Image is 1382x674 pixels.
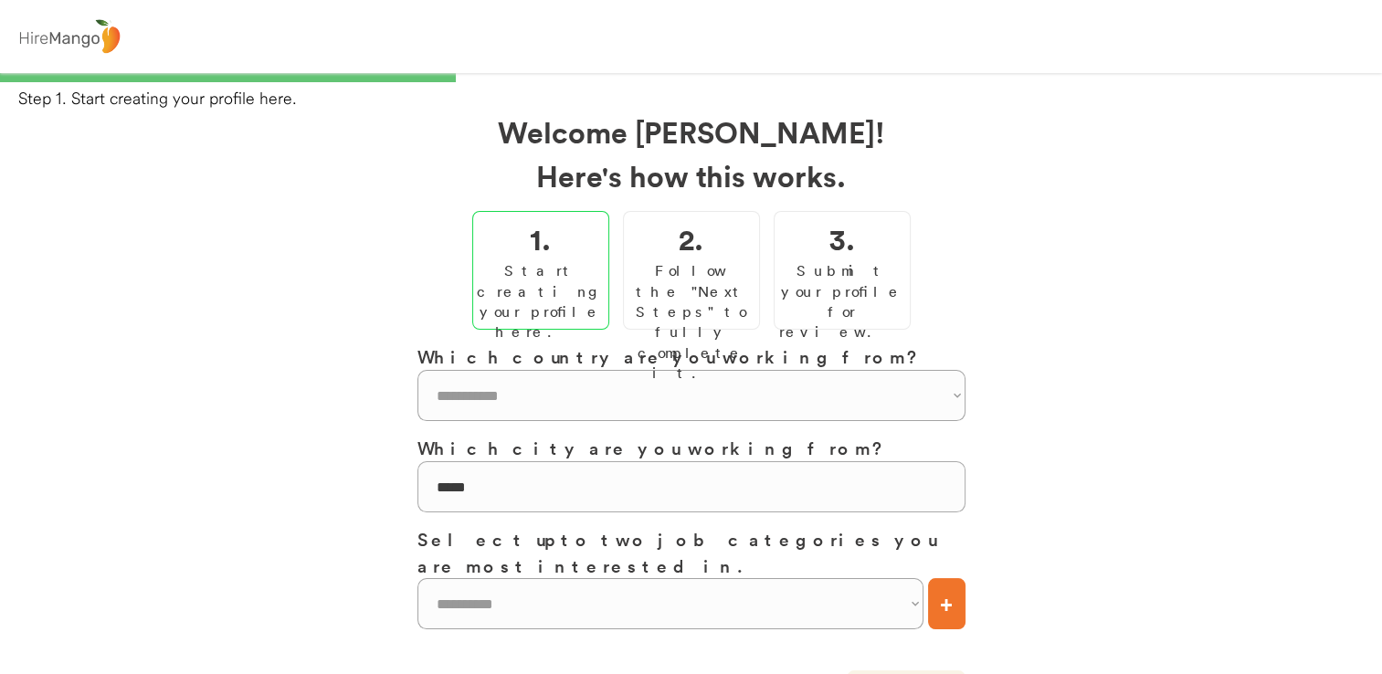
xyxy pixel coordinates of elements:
img: logo%20-%20hiremango%20gray.png [14,16,125,58]
h3: Which city are you working from? [417,435,965,461]
div: Step 1. Start creating your profile here. [18,87,1382,110]
h2: 3. [829,216,855,260]
div: Start creating your profile here. [477,260,605,342]
h2: 2. [679,216,703,260]
h2: Welcome [PERSON_NAME]! Here's how this works. [417,110,965,197]
h3: Select up to two job categories you are most interested in. [417,526,965,578]
div: Follow the "Next Steps" to fully complete it. [628,260,754,383]
h2: 1. [530,216,551,260]
div: Submit your profile for review. [779,260,905,342]
h3: Which country are you working from? [417,343,965,370]
div: 33% [4,73,1378,82]
button: + [928,578,965,629]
